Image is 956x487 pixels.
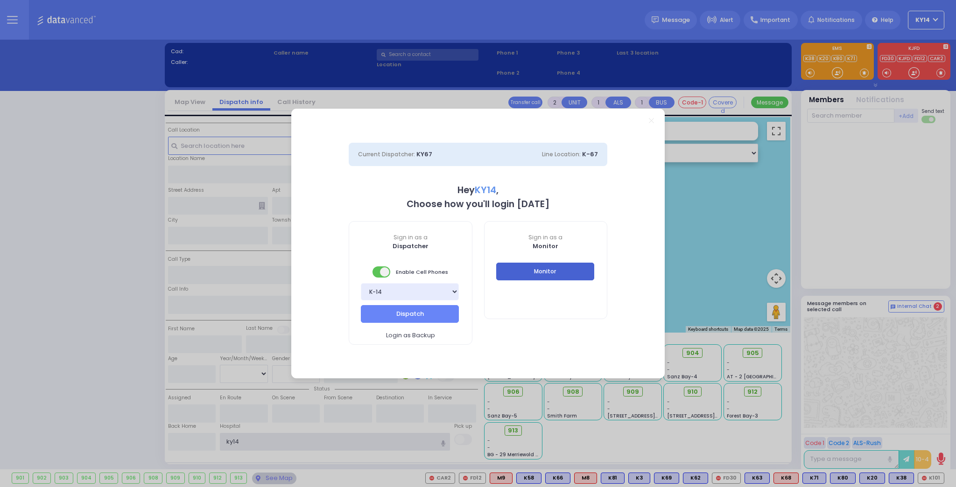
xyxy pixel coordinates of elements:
[582,150,598,159] span: K-67
[649,118,654,123] a: Close
[349,233,472,242] span: Sign in as a
[416,150,432,159] span: KY67
[407,198,549,210] b: Choose how you'll login [DATE]
[373,265,448,278] span: Enable Cell Phones
[533,242,558,250] b: Monitor
[542,150,581,158] span: Line Location:
[475,184,496,196] span: KY14
[361,305,459,323] button: Dispatch
[457,184,499,196] b: Hey ,
[386,331,435,340] span: Login as Backup
[496,263,594,280] button: Monitor
[393,242,429,250] b: Dispatcher
[485,233,607,242] span: Sign in as a
[358,150,415,158] span: Current Dispatcher:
